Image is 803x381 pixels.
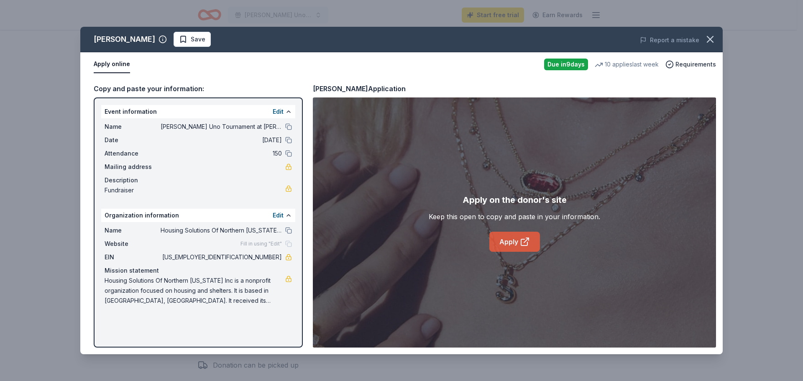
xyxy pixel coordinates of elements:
[105,266,292,276] div: Mission statement
[273,107,284,117] button: Edit
[105,239,161,249] span: Website
[105,162,161,172] span: Mailing address
[595,59,659,69] div: 10 applies last week
[105,148,161,159] span: Attendance
[665,59,716,69] button: Requirements
[94,33,155,46] div: [PERSON_NAME]
[105,252,161,262] span: EIN
[101,105,295,118] div: Event information
[313,83,406,94] div: [PERSON_NAME] Application
[161,135,282,145] span: [DATE]
[191,34,205,44] span: Save
[105,135,161,145] span: Date
[105,185,285,195] span: Fundraiser
[489,232,540,252] a: Apply
[429,212,600,222] div: Keep this open to copy and paste in your information.
[105,276,285,306] span: Housing Solutions Of Northern [US_STATE] Inc is a nonprofit organization focused on housing and s...
[161,252,282,262] span: [US_EMPLOYER_IDENTIFICATION_NUMBER]
[94,83,303,94] div: Copy and paste your information:
[161,122,282,132] span: [PERSON_NAME] Uno Tournament at [PERSON_NAME][GEOGRAPHIC_DATA]
[105,122,161,132] span: Name
[240,240,282,247] span: Fill in using "Edit"
[640,35,699,45] button: Report a mistake
[161,148,282,159] span: 150
[463,193,567,207] div: Apply on the donor's site
[174,32,211,47] button: Save
[675,59,716,69] span: Requirements
[544,59,588,70] div: Due in 9 days
[161,225,282,235] span: Housing Solutions Of Northern [US_STATE] Inc
[273,210,284,220] button: Edit
[105,225,161,235] span: Name
[101,209,295,222] div: Organization information
[94,56,130,73] button: Apply online
[105,175,292,185] div: Description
